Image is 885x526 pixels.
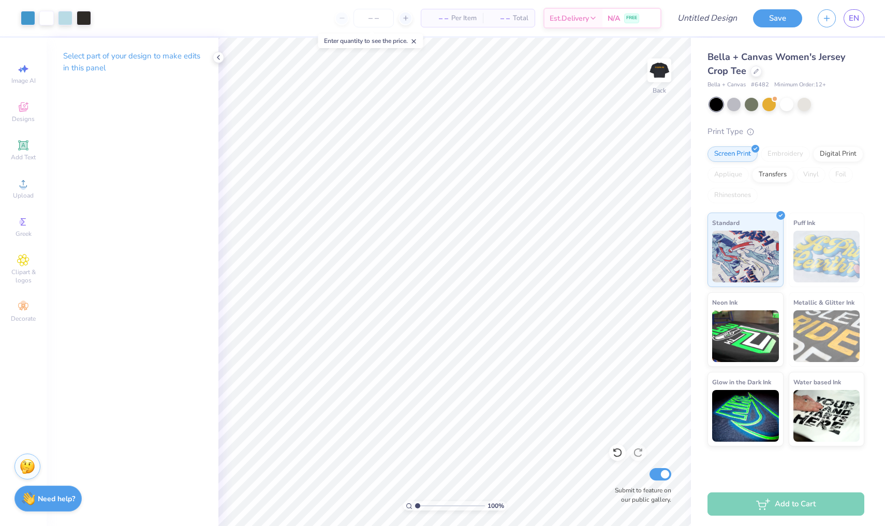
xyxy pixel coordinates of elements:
[793,231,860,282] img: Puff Ink
[488,501,504,510] span: 100 %
[829,167,853,183] div: Foil
[626,14,637,22] span: FREE
[813,146,863,162] div: Digital Print
[712,377,771,387] span: Glow in the Dark Ink
[712,297,738,308] span: Neon Ink
[653,86,666,95] div: Back
[12,115,35,123] span: Designs
[13,191,34,200] span: Upload
[793,297,854,308] span: Metallic & Glitter Ink
[11,77,36,85] span: Image AI
[712,217,740,228] span: Standard
[844,9,864,27] a: EN
[849,12,859,24] span: EN
[11,314,36,323] span: Decorate
[707,188,758,203] div: Rhinestones
[793,377,841,387] span: Water based Ink
[707,146,758,162] div: Screen Print
[712,390,779,442] img: Glow in the Dark Ink
[793,310,860,362] img: Metallic & Glitter Ink
[751,81,769,89] span: # 6482
[707,126,864,138] div: Print Type
[793,217,815,228] span: Puff Ink
[609,486,671,504] label: Submit to feature on our public gallery.
[513,13,528,24] span: Total
[427,13,448,24] span: – –
[489,13,510,24] span: – –
[318,34,423,48] div: Enter quantity to see the price.
[793,390,860,442] img: Water based Ink
[753,9,802,27] button: Save
[707,51,845,77] span: Bella + Canvas Women's Jersey Crop Tee
[353,9,394,27] input: – –
[11,153,36,161] span: Add Text
[752,167,793,183] div: Transfers
[712,310,779,362] img: Neon Ink
[669,8,745,28] input: Untitled Design
[16,230,32,238] span: Greek
[550,13,589,24] span: Est. Delivery
[63,50,202,74] p: Select part of your design to make edits in this panel
[38,494,75,504] strong: Need help?
[774,81,826,89] span: Minimum Order: 12 +
[707,167,749,183] div: Applique
[707,81,746,89] span: Bella + Canvas
[608,13,620,24] span: N/A
[5,268,41,284] span: Clipart & logos
[797,167,825,183] div: Vinyl
[649,60,670,81] img: Back
[761,146,810,162] div: Embroidery
[451,13,477,24] span: Per Item
[712,231,779,282] img: Standard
